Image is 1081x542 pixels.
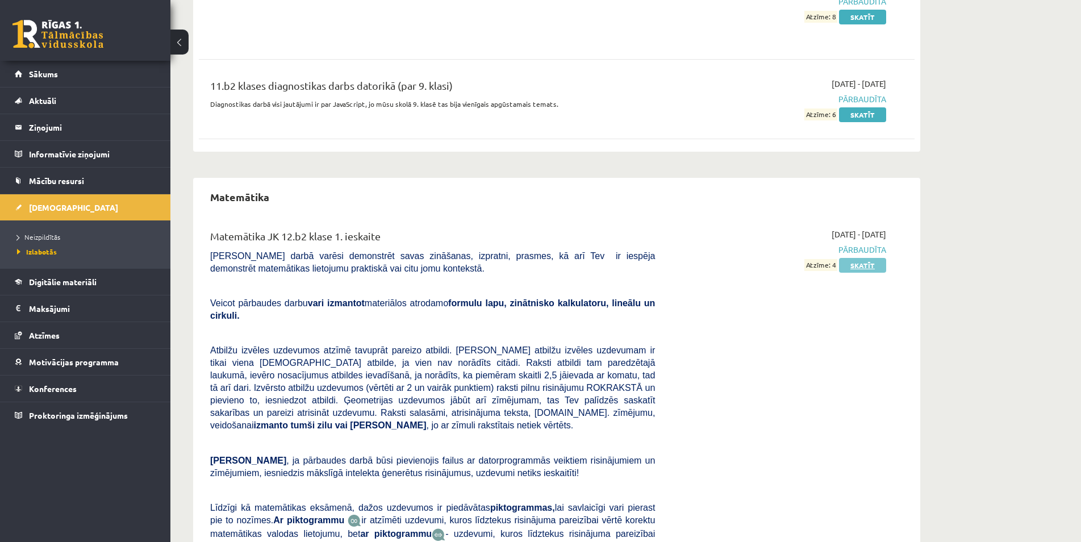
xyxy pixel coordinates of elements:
[29,295,156,322] legend: Maksājumi
[29,277,97,287] span: Digitālie materiāli
[15,402,156,428] a: Proktoringa izmēģinājums
[210,78,655,99] div: 11.b2 klases diagnostikas darbs datorikā (par 9. klasi)
[29,95,56,106] span: Aktuāli
[804,11,837,23] span: Atzīme: 8
[839,258,886,273] a: Skatīt
[15,194,156,220] a: [DEMOGRAPHIC_DATA]
[804,259,837,271] span: Atzīme: 4
[254,420,288,430] b: izmanto
[17,232,60,241] span: Neizpildītās
[210,456,655,478] span: , ja pārbaudes darbā būsi pievienojis failus ar datorprogrammās veiktiem risinājumiem un zīmējumi...
[29,383,77,394] span: Konferences
[839,10,886,24] a: Skatīt
[29,410,128,420] span: Proktoringa izmēģinājums
[15,295,156,322] a: Maksājumi
[804,109,837,120] span: Atzīme: 6
[17,247,159,257] a: Izlabotās
[29,114,156,140] legend: Ziņojumi
[15,87,156,114] a: Aktuāli
[210,228,655,249] div: Matemātika JK 12.b2 klase 1. ieskaite
[290,420,426,430] b: tumši zilu vai [PERSON_NAME]
[348,514,361,527] img: JfuEzvunn4EvwAAAAASUVORK5CYII=
[29,202,118,212] span: [DEMOGRAPHIC_DATA]
[672,244,886,256] span: Pārbaudīta
[273,515,344,525] b: Ar piktogrammu
[12,20,103,48] a: Rīgas 1. Tālmācības vidusskola
[210,456,286,465] span: [PERSON_NAME]
[210,99,655,109] p: Diagnostikas darbā visi jautājumi ir par JavaScript, jo mūsu skolā 9. klasē tas bija vienīgais ap...
[15,349,156,375] a: Motivācijas programma
[29,141,156,167] legend: Informatīvie ziņojumi
[832,228,886,240] span: [DATE] - [DATE]
[15,61,156,87] a: Sākums
[15,168,156,194] a: Mācību resursi
[15,114,156,140] a: Ziņojumi
[308,298,365,308] b: vari izmantot
[29,69,58,79] span: Sākums
[15,269,156,295] a: Digitālie materiāli
[210,503,655,525] span: Līdzīgi kā matemātikas eksāmenā, dažos uzdevumos ir piedāvātas lai savlaicīgi vari pierast pie to...
[432,528,445,541] img: wKvN42sLe3LLwAAAABJRU5ErkJggg==
[210,515,655,539] span: ir atzīmēti uzdevumi, kuros līdztekus risinājuma pareizībai vērtē korektu matemātikas valodas lie...
[210,251,655,273] span: [PERSON_NAME] darbā varēsi demonstrēt savas zināšanas, izpratni, prasmes, kā arī Tev ir iespēja d...
[832,78,886,90] span: [DATE] - [DATE]
[672,93,886,105] span: Pārbaudīta
[210,298,655,320] span: Veicot pārbaudes darbu materiālos atrodamo
[210,345,655,430] span: Atbilžu izvēles uzdevumos atzīmē tavuprāt pareizo atbildi. [PERSON_NAME] atbilžu izvēles uzdevuma...
[17,232,159,242] a: Neizpildītās
[839,107,886,122] a: Skatīt
[29,176,84,186] span: Mācību resursi
[15,376,156,402] a: Konferences
[29,330,60,340] span: Atzīmes
[490,503,555,512] b: piktogrammas,
[29,357,119,367] span: Motivācijas programma
[15,322,156,348] a: Atzīmes
[15,141,156,167] a: Informatīvie ziņojumi
[17,247,57,256] span: Izlabotās
[360,529,432,539] b: ar piktogrammu
[199,184,281,210] h2: Matemātika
